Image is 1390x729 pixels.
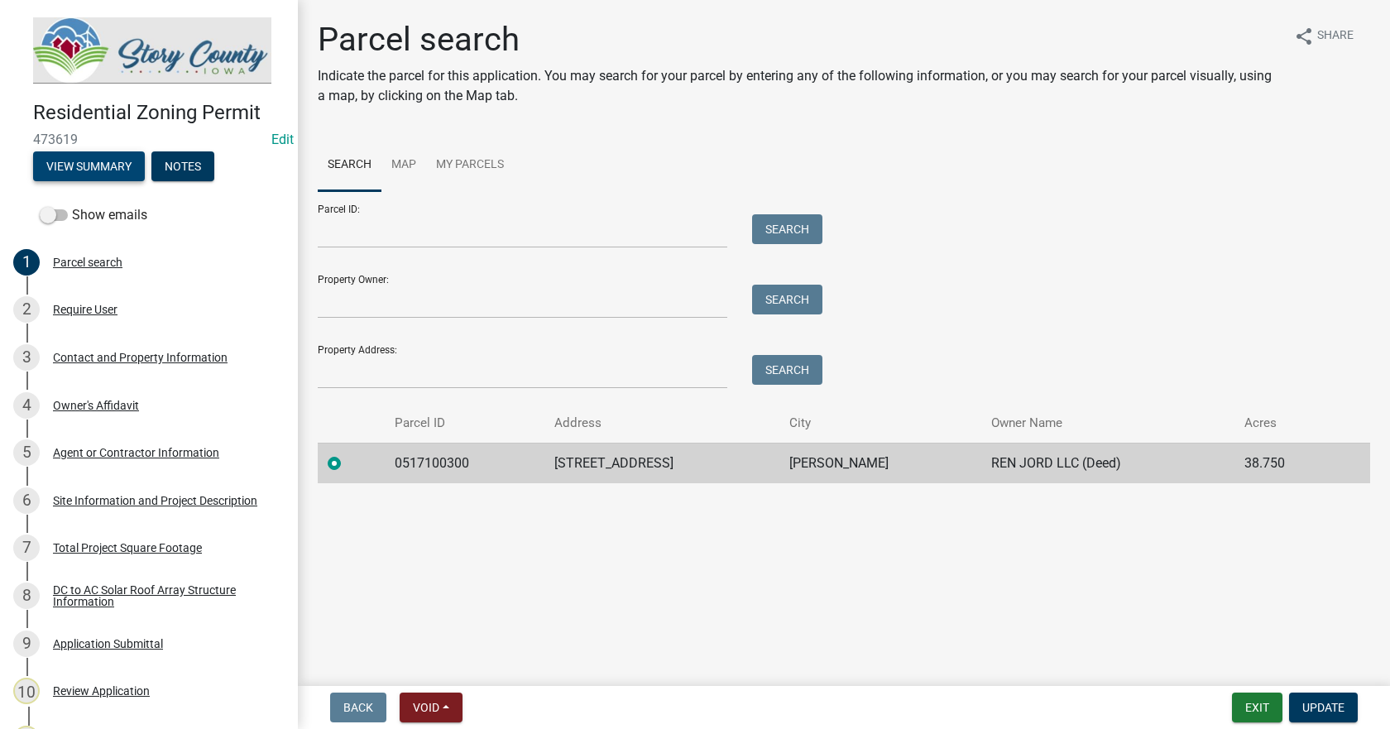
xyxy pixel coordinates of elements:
[330,693,386,722] button: Back
[13,487,40,514] div: 6
[53,584,271,607] div: DC to AC Solar Roof Array Structure Information
[318,20,1281,60] h1: Parcel search
[151,161,214,174] wm-modal-confirm: Notes
[53,495,257,506] div: Site Information and Project Description
[271,132,294,147] wm-modal-confirm: Edit Application Number
[271,132,294,147] a: Edit
[752,355,822,385] button: Search
[1234,404,1336,443] th: Acres
[33,101,285,125] h4: Residential Zoning Permit
[13,392,40,419] div: 4
[13,631,40,657] div: 9
[53,447,219,458] div: Agent or Contractor Information
[385,404,544,443] th: Parcel ID
[752,285,822,314] button: Search
[151,151,214,181] button: Notes
[1294,26,1314,46] i: share
[33,151,145,181] button: View Summary
[13,249,40,276] div: 1
[13,439,40,466] div: 5
[400,693,463,722] button: Void
[53,257,122,268] div: Parcel search
[40,205,147,225] label: Show emails
[981,404,1234,443] th: Owner Name
[318,66,1281,106] p: Indicate the parcel for this application. You may search for your parcel by entering any of the f...
[53,400,139,411] div: Owner's Affidavit
[13,583,40,609] div: 8
[1232,693,1282,722] button: Exit
[343,701,373,714] span: Back
[53,542,202,554] div: Total Project Square Footage
[381,139,426,192] a: Map
[413,701,439,714] span: Void
[33,132,265,147] span: 473619
[13,296,40,323] div: 2
[53,352,228,363] div: Contact and Property Information
[544,404,779,443] th: Address
[13,535,40,561] div: 7
[1289,693,1358,722] button: Update
[426,139,514,192] a: My Parcels
[385,443,544,483] td: 0517100300
[13,678,40,704] div: 10
[33,161,145,174] wm-modal-confirm: Summary
[1234,443,1336,483] td: 38.750
[1281,20,1367,52] button: shareShare
[318,139,381,192] a: Search
[33,17,271,84] img: Story County, Iowa
[13,344,40,371] div: 3
[53,685,150,697] div: Review Application
[779,404,981,443] th: City
[544,443,779,483] td: [STREET_ADDRESS]
[1317,26,1354,46] span: Share
[1302,701,1344,714] span: Update
[53,304,117,315] div: Require User
[752,214,822,244] button: Search
[779,443,981,483] td: [PERSON_NAME]
[981,443,1234,483] td: REN JORD LLC (Deed)
[53,638,163,650] div: Application Submittal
